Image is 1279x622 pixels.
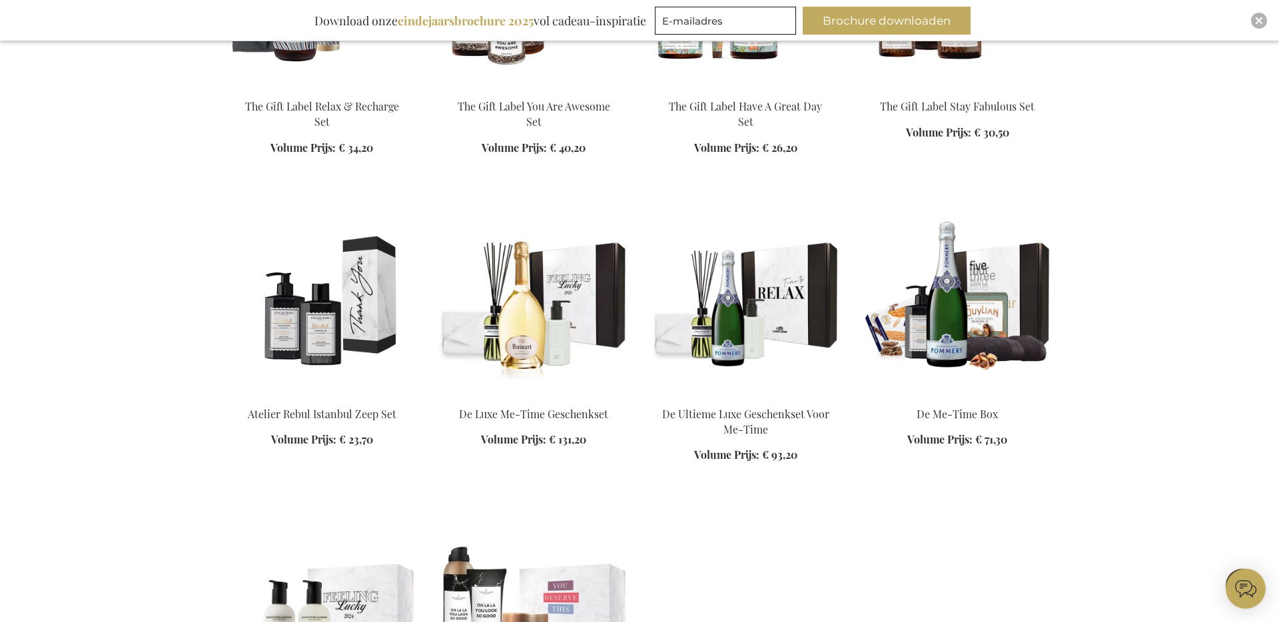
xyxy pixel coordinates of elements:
a: Volume Prijs: € 23,70 [271,432,373,448]
span: Volume Prijs: [694,141,759,155]
button: Brochure downloaden [803,7,971,35]
span: € 23,70 [339,432,373,446]
a: De Luxe Me-Time Geschenkset [459,407,608,421]
a: Atelier Rebul Istanbul Soap Set [226,390,417,403]
span: € 34,20 [338,141,373,155]
a: The Gift Label Relax & Recharge Set [245,99,399,129]
span: € 131,20 [549,432,586,446]
a: The Gift Label Have A Great Day Set [669,99,822,129]
span: Volume Prijs: [907,432,973,446]
a: Volume Prijs: € 26,20 [694,141,797,156]
iframe: belco-activator-frame [1226,569,1266,609]
a: The Gift Label Stay Fabulous Set [880,99,1035,113]
span: Volume Prijs: [271,432,336,446]
span: Volume Prijs: [270,141,336,155]
a: The Gift Label Stay Fabulous Set [862,83,1053,95]
a: Volume Prijs: € 131,20 [481,432,586,448]
span: € 71,30 [975,432,1007,446]
span: € 93,20 [762,448,797,462]
span: € 30,50 [974,125,1009,139]
a: The Gift Label You Are Awesome Set [458,99,610,129]
a: Volume Prijs: € 30,50 [906,125,1009,141]
a: De Me-Time Box [862,390,1053,403]
span: Volume Prijs: [482,141,547,155]
a: Volume Prijs: € 40,20 [482,141,586,156]
a: The Gift Label You Are Awesome Set [438,83,629,95]
div: Close [1251,13,1267,29]
a: Volume Prijs: € 93,20 [694,448,797,463]
a: Atelier Rebul Istanbul Zeep Set [248,407,396,421]
span: Volume Prijs: [906,125,971,139]
input: E-mailadres [655,7,796,35]
div: Download onze vol cadeau-inspiratie [308,7,652,35]
img: Atelier Rebul Istanbul Soap Set [226,209,417,396]
form: marketing offers and promotions [655,7,800,39]
a: The Luxury Me-Time Gift Set [438,390,629,403]
img: Close [1255,17,1263,25]
img: De Me-Time Box [862,209,1053,396]
span: Volume Prijs: [694,448,759,462]
a: The Gift Label Relax & Recharge Set [226,83,417,95]
a: The Ultimate Me-Time Luxury Gift Set [650,390,841,403]
img: The Luxury Me-Time Gift Set [438,209,629,396]
span: € 26,20 [762,141,797,155]
img: The Ultimate Me-Time Luxury Gift Set [650,209,841,396]
a: De Me-Time Box [917,407,998,421]
span: € 40,20 [550,141,586,155]
a: Volume Prijs: € 34,20 [270,141,373,156]
span: Volume Prijs: [481,432,546,446]
a: The Gift Label Have A Great Day Set [650,83,841,95]
a: Volume Prijs: € 71,30 [907,432,1007,448]
a: De Ultieme Luxe Geschenkset Voor Me-Time [662,407,829,436]
b: eindejaarsbrochure 2025 [398,13,534,29]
